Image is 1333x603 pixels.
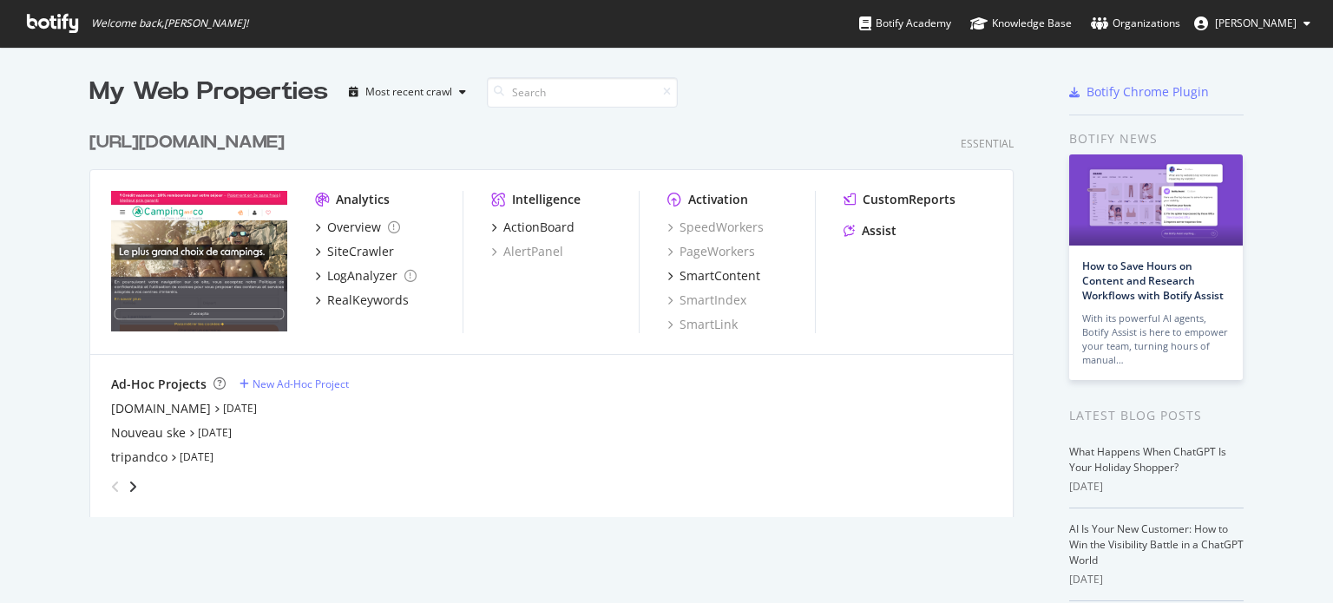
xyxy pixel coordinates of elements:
[667,316,738,333] a: SmartLink
[970,15,1072,32] div: Knowledge Base
[1180,10,1324,37] button: [PERSON_NAME]
[844,222,896,239] a: Assist
[667,267,760,285] a: SmartContent
[667,243,755,260] a: PageWorkers
[111,400,211,417] a: [DOMAIN_NAME]
[180,449,213,464] a: [DATE]
[89,109,1028,517] div: grid
[1215,16,1297,30] span: frédéric kinzi
[859,15,951,32] div: Botify Academy
[680,267,760,285] div: SmartContent
[1087,83,1209,101] div: Botify Chrome Plugin
[1069,444,1226,475] a: What Happens When ChatGPT Is Your Holiday Shopper?
[862,222,896,239] div: Assist
[342,78,473,106] button: Most recent crawl
[491,243,563,260] a: AlertPanel
[111,449,167,466] a: tripandco
[1069,521,1244,567] a: AI Is Your New Customer: How to Win the Visibility Battle in a ChatGPT World
[253,377,349,391] div: New Ad-Hoc Project
[688,191,748,208] div: Activation
[503,219,575,236] div: ActionBoard
[336,191,390,208] div: Analytics
[198,425,232,440] a: [DATE]
[491,219,575,236] a: ActionBoard
[1069,479,1244,495] div: [DATE]
[327,292,409,309] div: RealKeywords
[327,267,397,285] div: LogAnalyzer
[327,243,394,260] div: SiteCrawler
[1069,572,1244,587] div: [DATE]
[1069,406,1244,425] div: Latest Blog Posts
[1091,15,1180,32] div: Organizations
[89,130,292,155] a: [URL][DOMAIN_NAME]
[315,292,409,309] a: RealKeywords
[365,87,452,97] div: Most recent crawl
[89,75,328,109] div: My Web Properties
[667,292,746,309] a: SmartIndex
[111,424,186,442] a: Nouveau ske
[91,16,248,30] span: Welcome back, [PERSON_NAME] !
[223,401,257,416] a: [DATE]
[89,130,285,155] div: [URL][DOMAIN_NAME]
[961,136,1014,151] div: Essential
[1082,259,1224,303] a: How to Save Hours on Content and Research Workflows with Botify Assist
[667,219,764,236] a: SpeedWorkers
[315,267,417,285] a: LogAnalyzer
[127,478,139,495] div: angle-right
[240,377,349,391] a: New Ad-Hoc Project
[1069,129,1244,148] div: Botify news
[1069,154,1243,246] img: How to Save Hours on Content and Research Workflows with Botify Assist
[104,473,127,501] div: angle-left
[315,219,400,236] a: Overview
[111,191,287,331] img: fr.camping-and-co.com
[844,191,955,208] a: CustomReports
[487,77,678,108] input: Search
[315,243,394,260] a: SiteCrawler
[512,191,581,208] div: Intelligence
[111,376,207,393] div: Ad-Hoc Projects
[863,191,955,208] div: CustomReports
[1069,83,1209,101] a: Botify Chrome Plugin
[327,219,381,236] div: Overview
[1082,311,1230,367] div: With its powerful AI agents, Botify Assist is here to empower your team, turning hours of manual…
